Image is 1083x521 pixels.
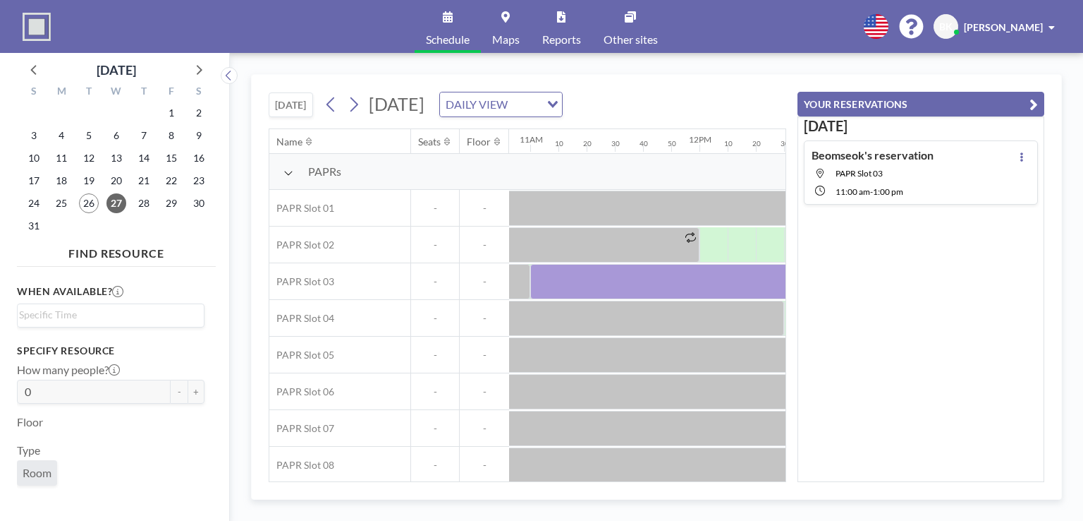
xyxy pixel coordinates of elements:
span: Friday, August 8, 2025 [161,126,181,145]
span: Wednesday, August 20, 2025 [106,171,126,191]
div: 10 [555,139,563,148]
span: Saturday, August 23, 2025 [189,171,209,191]
span: Saturday, August 30, 2025 [189,193,209,213]
h4: FIND RESOURCE [17,241,216,260]
span: PAPR Slot 01 [269,202,334,215]
div: W [103,83,130,102]
span: - [460,275,509,288]
span: PAPR Slot 04 [269,312,334,325]
span: Reports [542,34,581,45]
span: Thursday, August 7, 2025 [134,126,154,145]
span: - [411,312,459,325]
span: - [411,349,459,361]
div: 40 [640,139,648,148]
span: BK [939,20,953,33]
span: Room [23,466,51,480]
input: Search for option [19,307,196,323]
span: - [460,422,509,435]
button: [DATE] [269,92,313,117]
span: Wednesday, August 13, 2025 [106,148,126,168]
div: 30 [781,139,789,148]
h3: Specify resource [17,345,204,357]
span: Friday, August 1, 2025 [161,103,181,123]
span: Saturday, August 2, 2025 [189,103,209,123]
span: - [460,349,509,361]
span: - [411,422,459,435]
span: Monday, August 4, 2025 [51,126,71,145]
div: Search for option [440,92,562,116]
span: Schedule [426,34,470,45]
input: Search for option [512,95,539,114]
span: Thursday, August 14, 2025 [134,148,154,168]
label: How many people? [17,363,120,377]
span: PAPR Slot 06 [269,385,334,398]
button: + [188,380,204,404]
span: Sunday, August 17, 2025 [24,171,44,191]
span: Monday, August 18, 2025 [51,171,71,191]
label: Type [17,443,40,457]
div: 12PM [689,134,711,145]
span: - [460,202,509,215]
span: Thursday, August 21, 2025 [134,171,154,191]
h3: [DATE] [804,117,1038,135]
span: PAPR Slot 07 [269,422,334,435]
span: - [460,459,509,472]
div: 20 [583,139,592,148]
span: Saturday, August 9, 2025 [189,126,209,145]
span: - [411,459,459,472]
div: 11AM [520,134,543,145]
span: - [460,312,509,325]
h4: Beomseok's reservation [812,148,934,162]
span: Monday, August 25, 2025 [51,193,71,213]
div: 20 [752,139,761,148]
span: - [411,385,459,398]
span: Wednesday, August 27, 2025 [106,193,126,213]
span: Other sites [604,34,658,45]
span: Sunday, August 31, 2025 [24,216,44,236]
img: organization-logo [23,13,51,41]
span: Wednesday, August 6, 2025 [106,126,126,145]
span: - [411,239,459,251]
span: PAPR Slot 02 [269,239,334,251]
span: Friday, August 29, 2025 [161,193,181,213]
div: S [20,83,48,102]
span: Sunday, August 24, 2025 [24,193,44,213]
span: [DATE] [369,93,424,114]
span: Friday, August 15, 2025 [161,148,181,168]
span: - [460,385,509,398]
div: F [157,83,185,102]
span: - [870,186,873,197]
span: PAPR Slot 03 [269,275,334,288]
div: Search for option [18,304,204,325]
span: Friday, August 22, 2025 [161,171,181,191]
span: PAPR Slot 05 [269,349,334,361]
div: [DATE] [97,60,136,80]
div: Name [276,136,302,148]
span: Sunday, August 10, 2025 [24,148,44,168]
div: S [185,83,212,102]
span: 1:00 PM [873,186,903,197]
span: - [411,202,459,215]
label: Floor [17,415,43,429]
span: Thursday, August 28, 2025 [134,193,154,213]
button: - [171,380,188,404]
span: Tuesday, August 19, 2025 [79,171,99,191]
div: Floor [467,136,491,148]
div: T [75,83,103,102]
span: - [411,275,459,288]
span: PAPR Slot 08 [269,459,334,472]
span: 11:00 AM [836,186,870,197]
span: Tuesday, August 5, 2025 [79,126,99,145]
span: PAPRs [308,164,341,179]
span: Saturday, August 16, 2025 [189,148,209,168]
div: M [48,83,75,102]
div: Seats [418,136,441,148]
span: [PERSON_NAME] [964,21,1043,33]
span: Tuesday, August 12, 2025 [79,148,99,168]
div: T [130,83,157,102]
span: Tuesday, August 26, 2025 [79,193,99,213]
button: YOUR RESERVATIONS [797,92,1044,116]
div: 50 [668,139,676,148]
div: 10 [724,139,733,148]
span: PAPR Slot 03 [836,168,883,179]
